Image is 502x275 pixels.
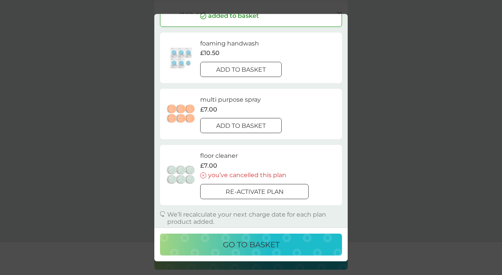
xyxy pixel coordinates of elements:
p: added to basket [208,11,259,21]
p: £7.00 [200,104,217,114]
p: go to basket [223,239,279,251]
button: add to basket [200,118,282,133]
p: foaming handwash [200,39,259,49]
p: Re-activate plan [226,187,284,197]
button: go to basket [160,234,342,256]
button: add to basket [200,62,282,77]
button: Re-activate plan [200,184,309,199]
p: multi purpose spray [200,95,261,105]
p: £10.50 [200,48,220,58]
p: £7.00 [200,161,217,171]
p: floor cleaner [200,151,238,161]
p: We’ll recalculate your next charge date for each plan product added. [167,211,342,225]
p: add to basket [216,65,266,75]
p: add to basket [216,121,266,131]
p: you’ve cancelled this plan [208,170,286,180]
